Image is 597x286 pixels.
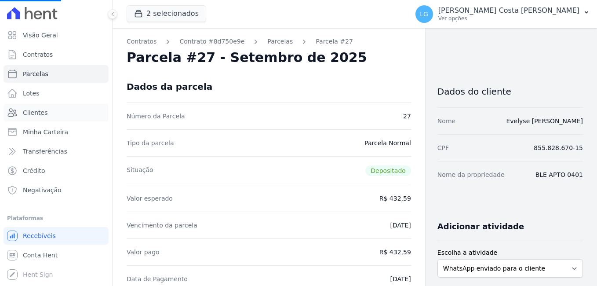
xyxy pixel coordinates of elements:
[437,248,583,257] label: Escolha a atividade
[390,275,411,283] dd: [DATE]
[4,246,109,264] a: Conta Hent
[127,165,153,176] dt: Situação
[506,117,583,125] a: Evelyse [PERSON_NAME]
[379,194,411,203] dd: R$ 432,59
[23,89,40,98] span: Lotes
[23,231,56,240] span: Recebíveis
[127,112,185,121] dt: Número da Parcela
[4,162,109,180] a: Crédito
[127,221,197,230] dt: Vencimento da parcela
[4,26,109,44] a: Visão Geral
[23,31,58,40] span: Visão Geral
[23,70,48,78] span: Parcelas
[127,248,160,257] dt: Valor pago
[23,186,62,194] span: Negativação
[316,37,353,46] a: Parcela #27
[4,123,109,141] a: Minha Carteira
[4,65,109,83] a: Parcelas
[4,104,109,121] a: Clientes
[4,143,109,160] a: Transferências
[23,50,53,59] span: Contratos
[4,227,109,245] a: Recebíveis
[127,5,206,22] button: 2 selecionados
[438,15,579,22] p: Ver opções
[420,11,428,17] span: LG
[23,128,68,136] span: Minha Carteira
[437,221,524,232] h3: Adicionar atividade
[535,170,583,179] dd: BLE APTO 0401
[127,37,411,46] nav: Breadcrumb
[7,213,105,224] div: Plataformas
[4,84,109,102] a: Lotes
[127,37,157,46] a: Contratos
[267,37,293,46] a: Parcelas
[365,165,411,176] span: Depositado
[437,117,455,125] dt: Nome
[127,81,212,92] div: Dados da parcela
[403,112,411,121] dd: 27
[127,139,174,147] dt: Tipo da parcela
[23,108,47,117] span: Clientes
[534,143,583,152] dd: 855.828.670-15
[437,170,505,179] dt: Nome da propriedade
[437,143,449,152] dt: CPF
[127,275,188,283] dt: Data de Pagamento
[127,50,367,66] h2: Parcela #27 - Setembro de 2025
[364,139,411,147] dd: Parcela Normal
[4,46,109,63] a: Contratos
[179,37,244,46] a: Contrato #8d750e9e
[4,181,109,199] a: Negativação
[408,2,597,26] button: LG [PERSON_NAME] Costa [PERSON_NAME] Ver opções
[127,194,173,203] dt: Valor esperado
[23,251,58,260] span: Conta Hent
[379,248,411,257] dd: R$ 432,59
[23,166,45,175] span: Crédito
[23,147,67,156] span: Transferências
[438,6,579,15] p: [PERSON_NAME] Costa [PERSON_NAME]
[437,86,583,97] h3: Dados do cliente
[390,221,411,230] dd: [DATE]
